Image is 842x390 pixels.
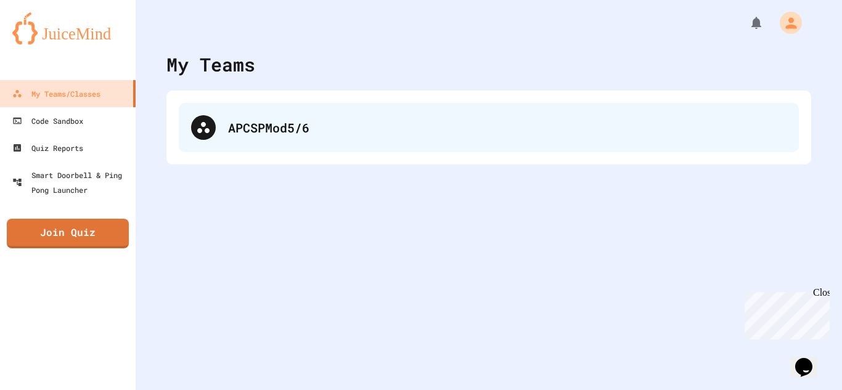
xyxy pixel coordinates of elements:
[740,287,830,339] iframe: chat widget
[12,168,131,197] div: Smart Doorbell & Ping Pong Launcher
[7,219,129,248] a: Join Quiz
[12,12,123,44] img: logo-orange.svg
[12,140,83,155] div: Quiz Reports
[767,9,805,37] div: My Account
[179,103,799,152] div: APCSPMod5/6
[12,86,100,101] div: My Teams/Classes
[166,51,255,78] div: My Teams
[5,5,85,78] div: Chat with us now!Close
[12,113,83,128] div: Code Sandbox
[228,118,787,137] div: APCSPMod5/6
[790,341,830,378] iframe: chat widget
[726,12,767,33] div: My Notifications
